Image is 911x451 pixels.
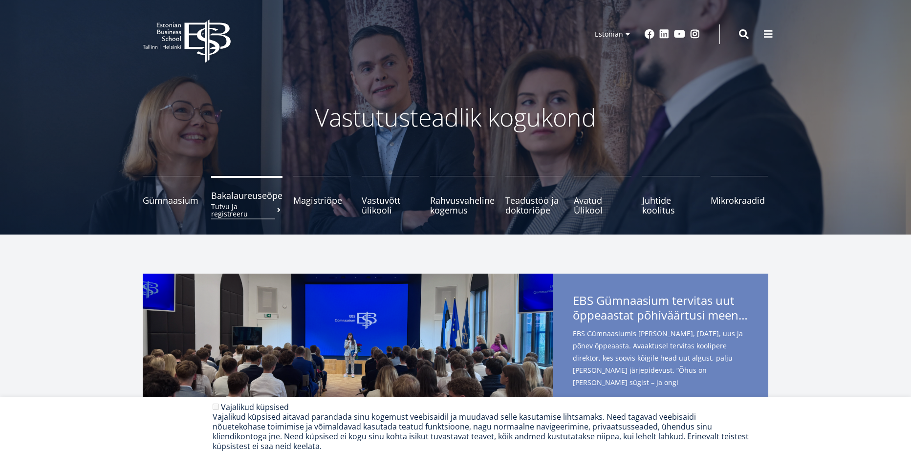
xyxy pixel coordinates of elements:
span: Vastuvõtt ülikooli [362,195,419,215]
span: Magistriõpe [293,195,351,205]
span: õppeaastat põhiväärtusi meenutades [573,308,749,322]
span: Bakalaureuseõpe [211,191,282,200]
a: Juhtide koolitus [642,176,700,215]
a: Mikrokraadid [711,176,768,215]
a: Facebook [645,29,654,39]
a: BakalaureuseõpeTutvu ja registreeru [211,176,282,215]
span: Juhtide koolitus [642,195,700,215]
a: Magistriõpe [293,176,351,215]
a: Vastuvõtt ülikooli [362,176,419,215]
span: EBS Gümnaasiumis [PERSON_NAME], [DATE], uus ja põnev õppeaasta. Avaaktusel tervitas koolipere dir... [573,327,749,404]
span: Gümnaasium [143,195,200,205]
span: Avatud Ülikool [574,195,631,215]
a: Youtube [674,29,685,39]
label: Vajalikud küpsised [221,402,289,412]
a: Teadustöö ja doktoriõpe [505,176,563,215]
span: Rahvusvaheline kogemus [430,195,495,215]
a: Rahvusvaheline kogemus [430,176,495,215]
a: Instagram [690,29,700,39]
span: Mikrokraadid [711,195,768,205]
a: Linkedin [659,29,669,39]
p: Vastutusteadlik kogukond [196,103,715,132]
div: Vajalikud küpsised aitavad parandada sinu kogemust veebisaidil ja muudavad selle kasutamise lihts... [213,412,750,451]
a: Avatud Ülikool [574,176,631,215]
span: Teadustöö ja doktoriõpe [505,195,563,215]
span: EBS Gümnaasium tervitas uut [573,293,749,325]
small: Tutvu ja registreeru [211,203,282,217]
a: Gümnaasium [143,176,200,215]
